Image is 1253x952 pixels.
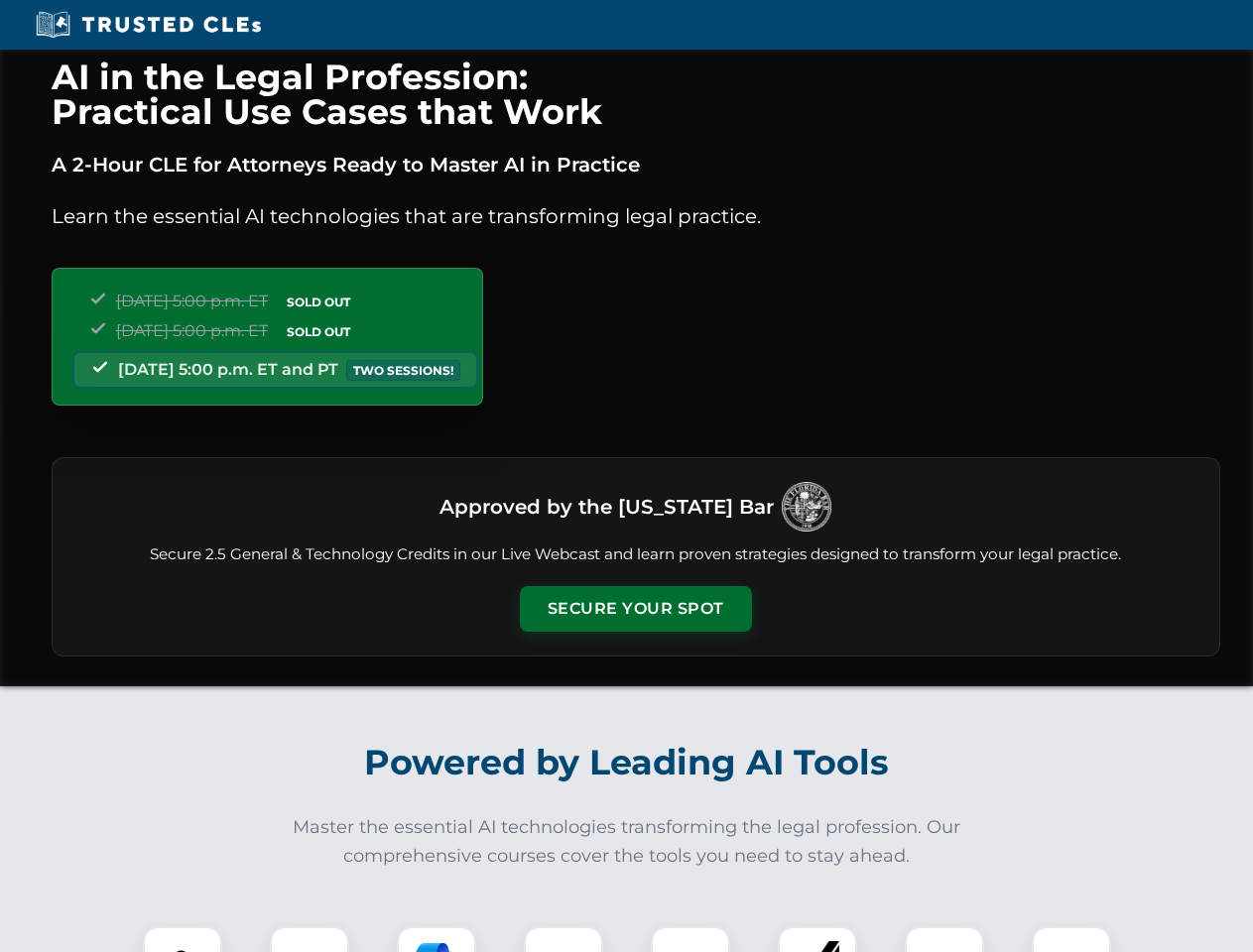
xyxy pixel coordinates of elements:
p: Master the essential AI technologies transforming the legal profession. Our comprehensive courses... [280,813,974,871]
p: A 2-Hour CLE for Attorneys Ready to Master AI in Practice [52,149,1220,180]
p: Secure 2.5 General & Technology Credits in our Live Webcast and learn proven strategies designed ... [76,543,1195,566]
h1: AI in the Legal Profession: Practical Use Cases that Work [52,59,1220,129]
span: [DATE] 5:00 p.m. ET [116,321,268,340]
img: Trusted CLEs [30,10,267,40]
button: Secure Your Spot [520,586,752,632]
span: [DATE] 5:00 p.m. ET [116,292,268,310]
span: SOLD OUT [280,321,357,342]
h2: Powered by Leading AI Tools [77,728,1177,797]
img: Logo [782,482,831,532]
p: Learn the essential AI technologies that are transforming legal practice. [52,200,1220,232]
h3: Approved by the [US_STATE] Bar [439,489,774,525]
span: SOLD OUT [280,292,357,312]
